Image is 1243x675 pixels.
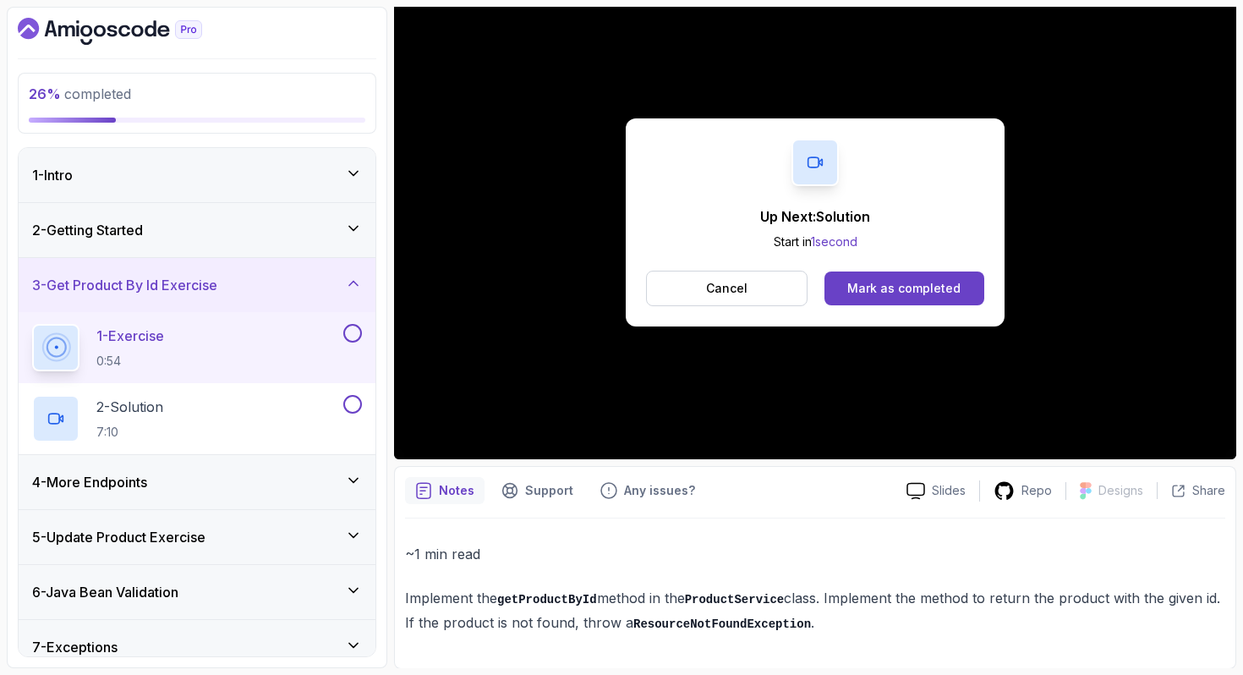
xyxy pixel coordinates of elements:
[1192,482,1225,499] p: Share
[19,258,375,312] button: 3-Get Product By Id Exercise
[32,527,205,547] h3: 5 - Update Product Exercise
[980,480,1065,502] a: Repo
[760,206,870,227] p: Up Next: Solution
[811,234,857,249] span: 1 second
[19,565,375,619] button: 6-Java Bean Validation
[685,593,785,606] code: ProductService
[1098,482,1143,499] p: Designs
[590,477,705,504] button: Feedback button
[32,472,147,492] h3: 4 - More Endpoints
[32,165,73,185] h3: 1 - Intro
[29,85,61,102] span: 26 %
[96,353,164,370] p: 0:54
[19,620,375,674] button: 7-Exceptions
[847,280,961,297] div: Mark as completed
[405,477,485,504] button: notes button
[633,617,811,631] code: ResourceNotFoundException
[18,18,241,45] a: Dashboard
[32,275,217,295] h3: 3 - Get Product By Id Exercise
[706,280,747,297] p: Cancel
[1157,482,1225,499] button: Share
[96,424,163,441] p: 7:10
[824,272,984,305] button: Mark as completed
[29,85,131,102] span: completed
[405,542,1225,566] p: ~1 min read
[96,326,164,346] p: 1 - Exercise
[32,324,362,371] button: 1-Exercise0:54
[19,455,375,509] button: 4-More Endpoints
[491,477,583,504] button: Support button
[439,482,474,499] p: Notes
[19,148,375,202] button: 1-Intro
[32,220,143,240] h3: 2 - Getting Started
[646,271,808,306] button: Cancel
[497,593,597,606] code: getProductById
[32,637,118,657] h3: 7 - Exceptions
[405,586,1225,634] p: Implement the method in the class. Implement the method to return the product with the given id. ...
[525,482,573,499] p: Support
[32,395,362,442] button: 2-Solution7:10
[19,203,375,257] button: 2-Getting Started
[624,482,695,499] p: Any issues?
[32,582,178,602] h3: 6 - Java Bean Validation
[932,482,966,499] p: Slides
[1021,482,1052,499] p: Repo
[760,233,870,250] p: Start in
[19,510,375,564] button: 5-Update Product Exercise
[893,482,979,500] a: Slides
[96,397,163,417] p: 2 - Solution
